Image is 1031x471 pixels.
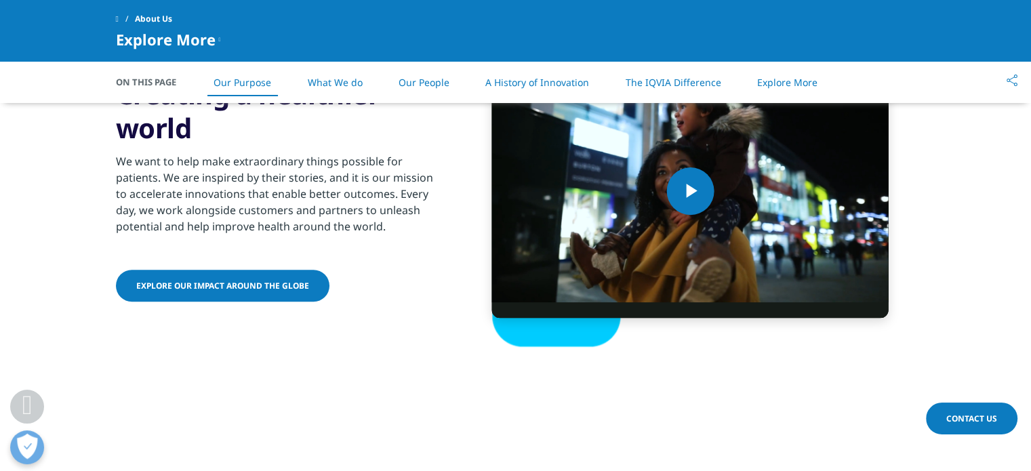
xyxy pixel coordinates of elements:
video-js: Video Player [492,64,889,318]
img: shape-2.png [465,34,916,348]
span: On This Page [116,75,190,89]
a: Explore our impact around the globe [116,270,329,302]
span: Contact Us [946,413,997,424]
a: Our People [399,76,449,89]
a: Our Purpose [214,76,271,89]
button: Open Preferences [10,430,44,464]
a: Explore More [757,76,817,89]
a: A History of Innovation [485,76,589,89]
span: Explore our impact around the globe [136,280,309,291]
span: About Us [135,7,172,31]
a: What We do [307,76,362,89]
h3: Creating a healthier world [116,77,445,145]
a: Contact Us [926,403,1017,434]
button: Play Video [666,167,714,215]
span: Explore More [116,31,216,47]
a: The IQVIA Difference [625,76,721,89]
p: We want to help make extraordinary things possible for patients. We are inspired by their stories... [116,153,445,243]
